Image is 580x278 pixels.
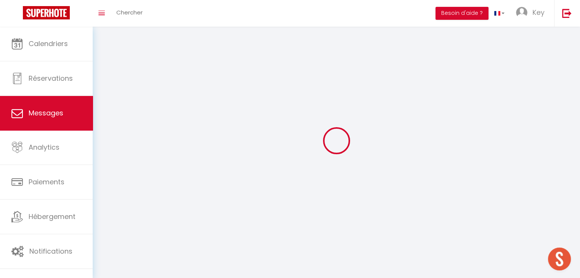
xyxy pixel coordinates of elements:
img: Super Booking [23,6,70,19]
div: Open chat [548,248,571,270]
span: Chercher [116,8,143,16]
span: Key [532,8,545,17]
span: Réservations [29,73,73,83]
img: logout [562,8,572,18]
span: Hébergement [29,212,76,221]
span: Analytics [29,142,59,152]
span: Notifications [29,246,72,256]
img: ... [516,7,527,18]
button: Besoin d'aide ? [435,7,488,20]
span: Paiements [29,177,64,187]
span: Messages [29,108,63,118]
span: Calendriers [29,39,68,48]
